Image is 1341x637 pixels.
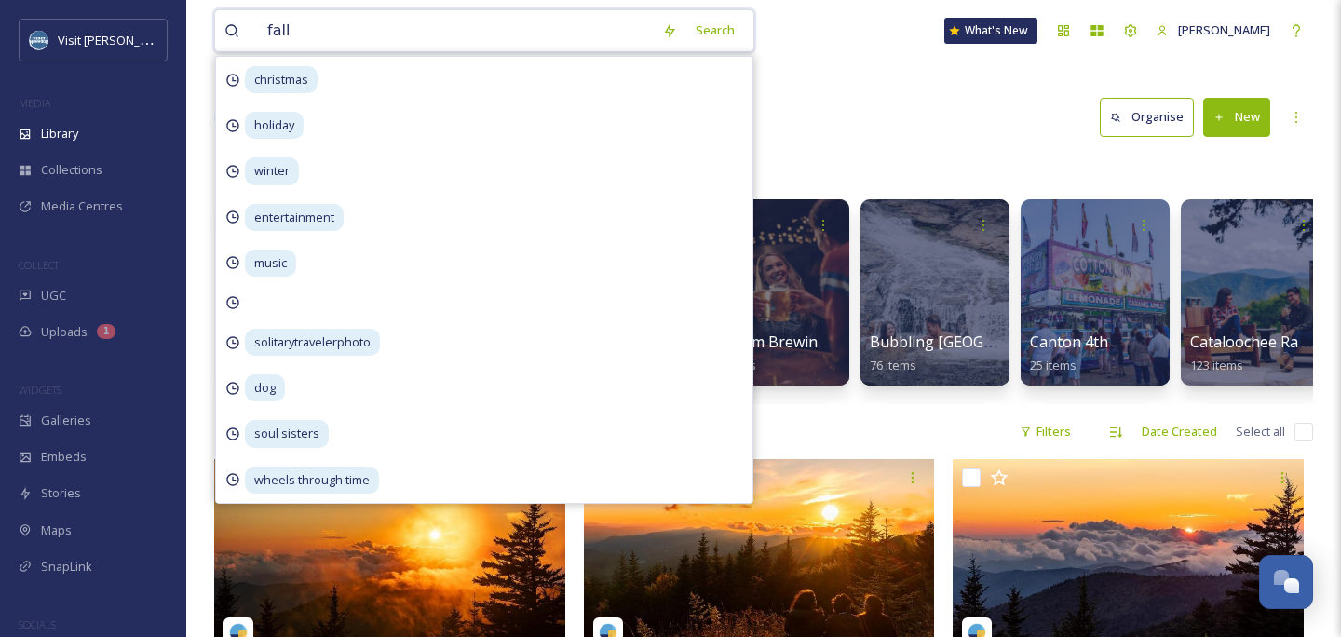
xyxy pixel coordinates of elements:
[258,10,653,51] input: Search your library
[245,157,299,184] span: winter
[1100,98,1194,136] button: Organise
[944,18,1037,44] a: What's New
[41,161,102,179] span: Collections
[19,617,56,631] span: SOCIALS
[245,374,285,401] span: dog
[245,420,329,447] span: soul sisters
[245,329,380,356] span: solitarytravelerphoto
[41,558,92,576] span: SnapLink
[870,333,1088,373] a: Bubbling [GEOGRAPHIC_DATA]76 items
[686,12,744,48] div: Search
[1259,555,1313,609] button: Open Chat
[1190,333,1323,373] a: Cataloochee Ranch123 items
[1147,12,1280,48] a: [PERSON_NAME]
[1190,357,1243,373] span: 123 items
[1030,332,1108,352] span: Canton 4th
[97,324,115,339] div: 1
[1203,98,1270,136] button: New
[41,522,72,539] span: Maps
[710,333,897,373] a: Boojum Brewing Company83 items
[245,250,296,277] span: music
[41,125,78,142] span: Library
[41,484,81,502] span: Stories
[1030,357,1077,373] span: 25 items
[1236,423,1285,440] span: Select all
[1132,413,1226,450] div: Date Created
[870,357,916,373] span: 76 items
[19,258,59,272] span: COLLECT
[245,66,318,93] span: christmas
[41,197,123,215] span: Media Centres
[870,332,1088,352] span: Bubbling [GEOGRAPHIC_DATA]
[1190,332,1323,352] span: Cataloochee Ranch
[1030,333,1108,373] a: Canton 4th25 items
[41,287,66,305] span: UGC
[214,423,258,440] span: 129 file s
[19,383,61,397] span: WIDGETS
[1010,413,1080,450] div: Filters
[710,332,897,352] span: Boojum Brewing Company
[245,204,344,231] span: entertainment
[245,467,379,494] span: wheels through time
[30,31,48,49] img: images.png
[19,96,51,110] span: MEDIA
[1178,21,1270,38] span: [PERSON_NAME]
[58,31,176,48] span: Visit [PERSON_NAME]
[41,323,88,341] span: Uploads
[245,112,304,139] span: holiday
[41,448,87,466] span: Embeds
[41,412,91,429] span: Galleries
